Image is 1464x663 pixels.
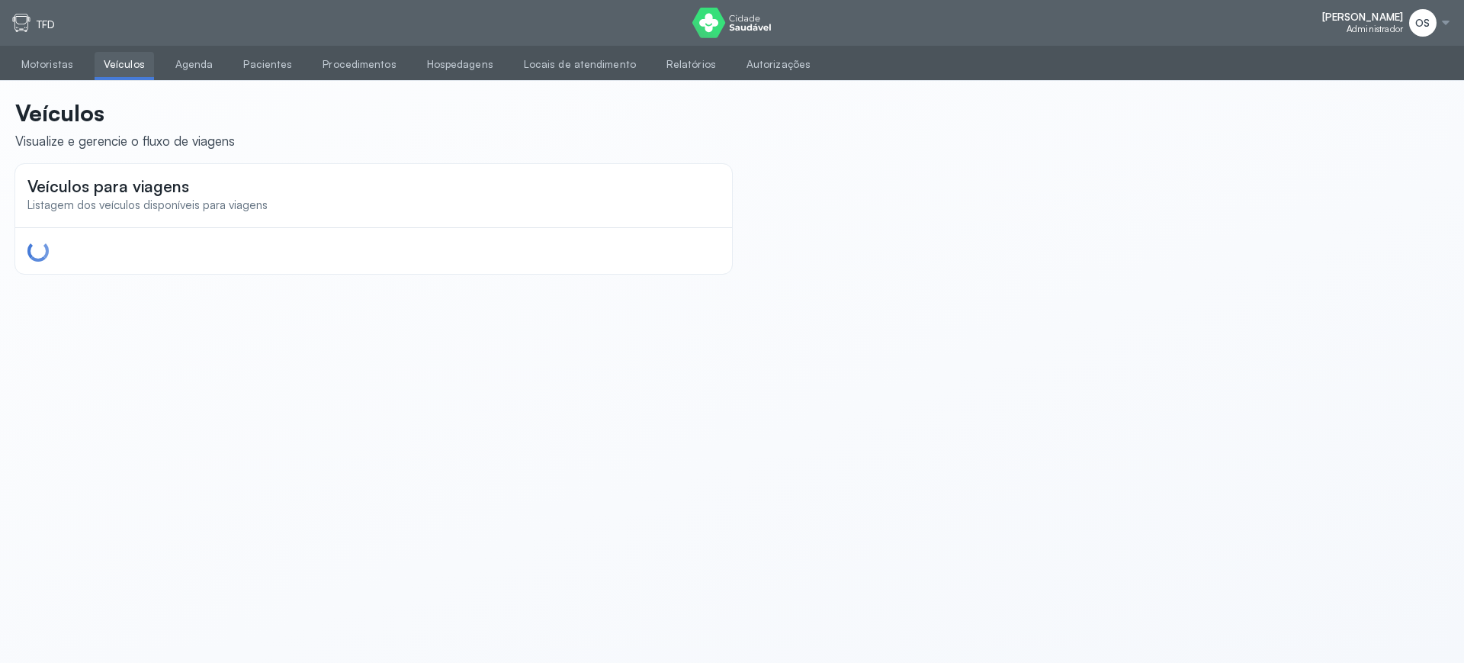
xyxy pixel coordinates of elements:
[515,52,645,77] a: Locais de atendimento
[15,133,235,149] div: Visualize e gerencie o fluxo de viagens
[95,52,154,77] a: Veículos
[27,176,189,196] span: Veículos para viagens
[1415,17,1430,30] span: OS
[418,52,502,77] a: Hospedagens
[12,14,30,32] img: tfd.svg
[692,8,771,38] img: logo do Cidade Saudável
[27,198,268,212] span: Listagem dos veículos disponíveis para viagens
[737,52,820,77] a: Autorizações
[1322,11,1403,24] span: [PERSON_NAME]
[166,52,223,77] a: Agenda
[313,52,405,77] a: Procedimentos
[1347,24,1403,34] span: Administrador
[15,99,235,127] p: Veículos
[37,18,55,31] p: TFD
[12,52,82,77] a: Motoristas
[234,52,301,77] a: Pacientes
[657,52,725,77] a: Relatórios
